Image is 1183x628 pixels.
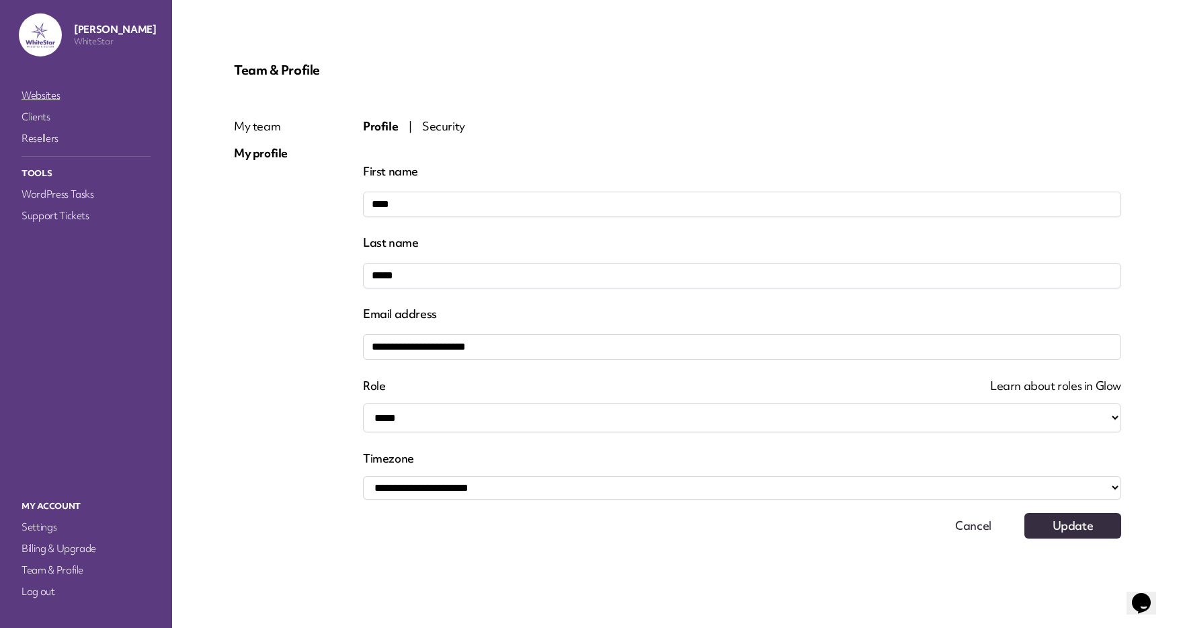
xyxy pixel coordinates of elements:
a: Clients [19,108,153,126]
div: Timezone [363,446,414,465]
span: | [409,118,412,134]
a: Billing & Upgrade [19,539,153,558]
a: Log out [19,582,153,601]
a: Support Tickets [19,206,153,225]
a: Settings [19,518,153,537]
p: My Account [19,498,153,515]
button: Update [1024,513,1121,539]
span: Profile [363,118,398,134]
span: Security [422,118,465,134]
div: Role [363,374,385,393]
label: Last name [363,231,1121,249]
div: My profile [234,145,288,161]
div: My team [234,118,288,134]
p: WhiteStar [74,36,156,47]
a: Websites [19,86,153,105]
p: [PERSON_NAME] [74,23,156,36]
a: WordPress Tasks [19,185,153,204]
p: Team & Profile [234,62,320,78]
label: First name [363,159,1121,178]
a: Resellers [19,129,153,148]
button: Cancel [930,513,1016,539]
p: Tools [19,165,153,182]
a: Team & Profile [19,561,153,580]
label: Email address [363,302,1121,321]
iframe: chat widget [1127,574,1170,615]
a: Learn about roles in Glow [990,378,1121,393]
